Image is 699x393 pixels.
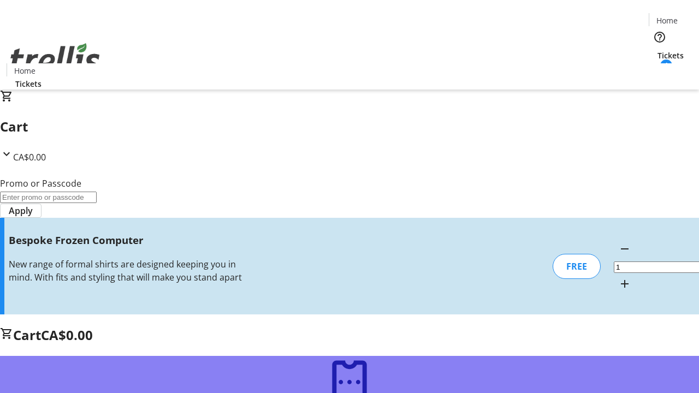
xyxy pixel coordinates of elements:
button: Help [649,26,671,48]
a: Home [649,15,684,26]
h3: Bespoke Frozen Computer [9,233,247,248]
span: Apply [9,204,33,217]
a: Home [7,65,42,76]
span: Tickets [657,50,684,61]
div: New range of formal shirts are designed keeping you in mind. With fits and styling that will make... [9,258,247,284]
img: Orient E2E Organization J26inPw3DN's Logo [7,31,104,86]
a: Tickets [7,78,50,90]
span: Home [14,65,35,76]
button: Cart [649,61,671,83]
span: Home [656,15,678,26]
span: CA$0.00 [41,326,93,344]
a: Tickets [649,50,692,61]
div: FREE [553,254,601,279]
span: CA$0.00 [13,151,46,163]
button: Decrement by one [614,238,636,260]
span: Tickets [15,78,42,90]
button: Increment by one [614,273,636,295]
